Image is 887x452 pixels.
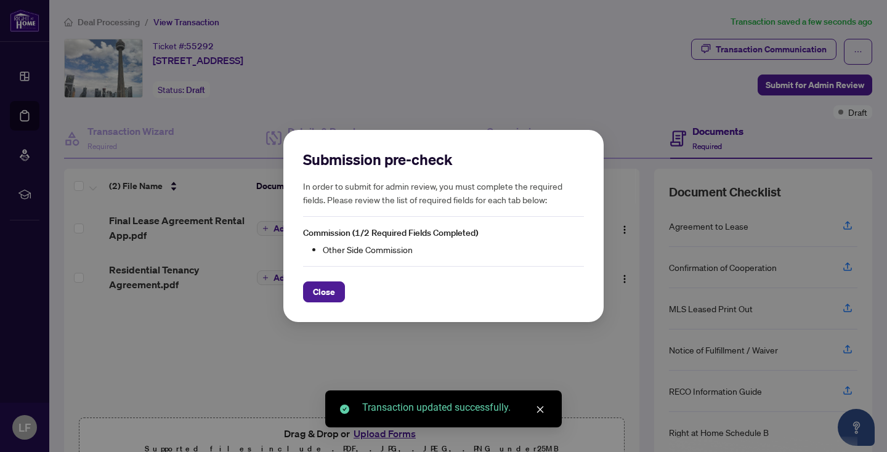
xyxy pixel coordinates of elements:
span: Commission (1/2 Required Fields Completed) [303,227,478,238]
h2: Submission pre-check [303,150,584,169]
h5: In order to submit for admin review, you must complete the required fields. Please review the lis... [303,179,584,206]
span: Close [313,282,335,302]
div: Transaction updated successfully. [362,400,547,415]
button: Close [303,281,345,302]
a: Close [533,403,547,416]
span: check-circle [340,405,349,414]
li: Other Side Commission [323,243,584,256]
span: close [536,405,545,414]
